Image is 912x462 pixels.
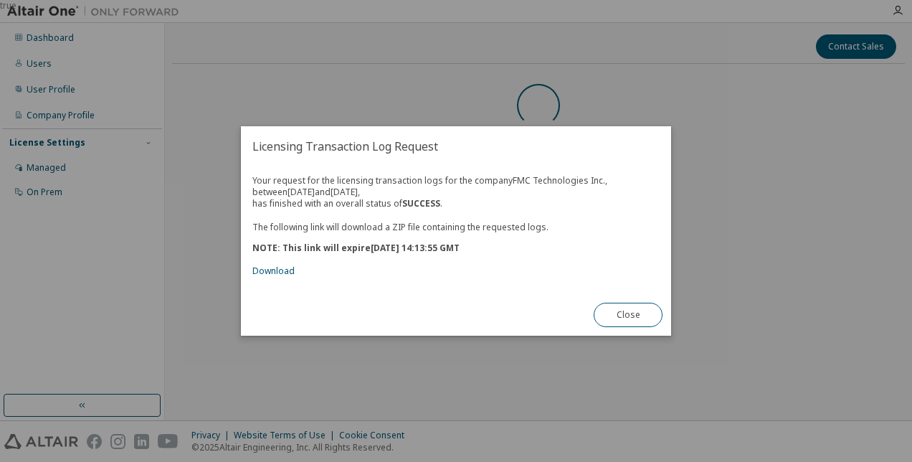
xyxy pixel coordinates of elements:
h2: Licensing Transaction Log Request [241,126,671,166]
button: Close [594,303,662,327]
a: Download [252,265,295,277]
b: NOTE: This link will expire [DATE] 14:13:55 GMT [252,242,460,254]
b: SUCCESS [402,197,440,209]
p: The following link will download a ZIP file containing the requested logs. [252,221,660,233]
div: Your request for the licensing transaction logs for the company FMC Technologies Inc. , between [... [252,175,660,276]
